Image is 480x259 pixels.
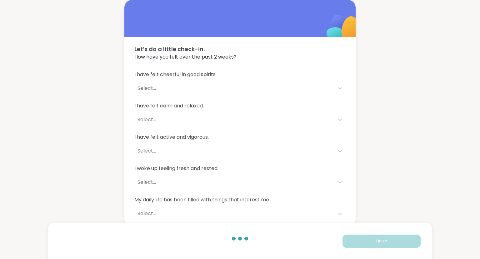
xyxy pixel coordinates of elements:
span: I woke up feeling fresh and rested. [134,165,346,172]
div: Select... [137,116,331,123]
span: My daily life has been filled with things that interest me. [134,196,346,204]
span: Let’s do a little check-in. [134,45,346,53]
span: I have felt cheerful in good spirits. [134,71,346,78]
div: Select... [137,179,331,186]
span: How have you felt over the past 2 weeks? [134,53,346,61]
span: I have felt calm and relaxed. [134,102,346,110]
span: I have felt active and vigorous. [134,133,346,141]
div: Select... [137,85,331,92]
span: Finish [376,238,387,244]
button: Finish [342,235,421,248]
div: Select... [137,147,331,155]
div: Select... [137,210,331,217]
